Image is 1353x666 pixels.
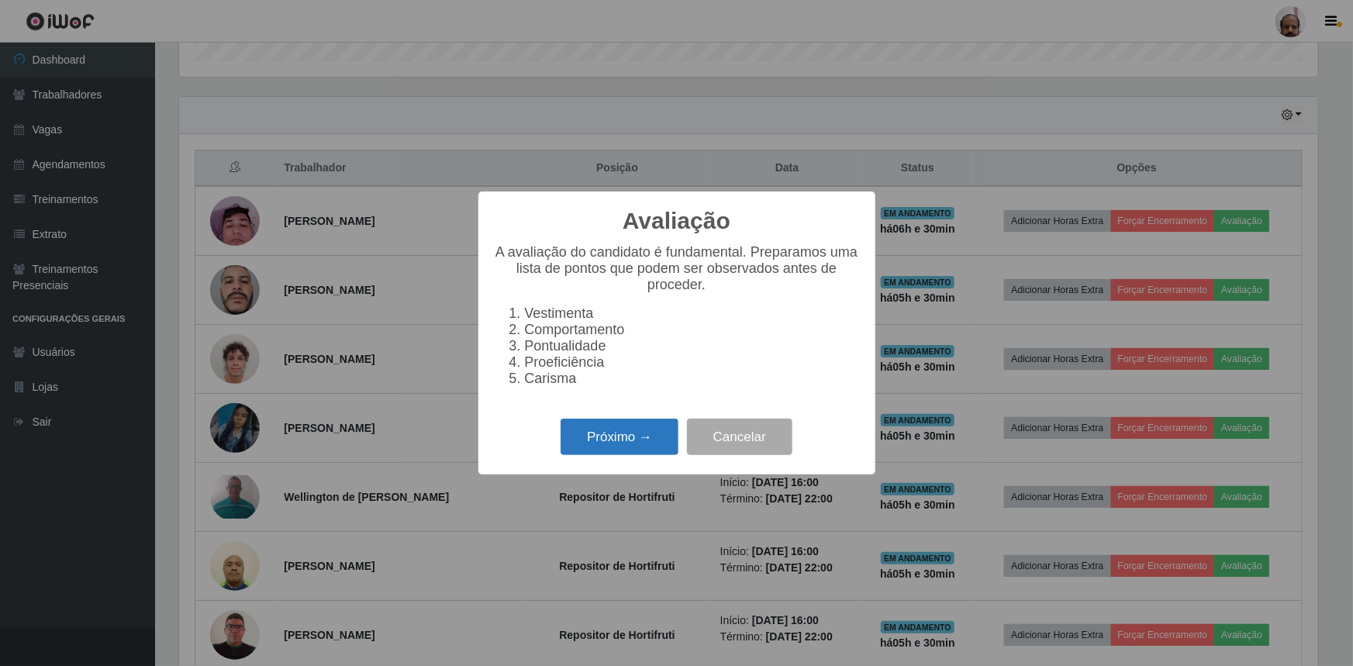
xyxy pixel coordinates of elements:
li: Proeficiência [525,354,860,371]
button: Próximo → [561,419,678,455]
li: Comportamento [525,322,860,338]
button: Cancelar [687,419,792,455]
h2: Avaliação [623,207,730,235]
p: A avaliação do candidato é fundamental. Preparamos uma lista de pontos que podem ser observados a... [494,244,860,293]
li: Vestimenta [525,305,860,322]
li: Carisma [525,371,860,387]
li: Pontualidade [525,338,860,354]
